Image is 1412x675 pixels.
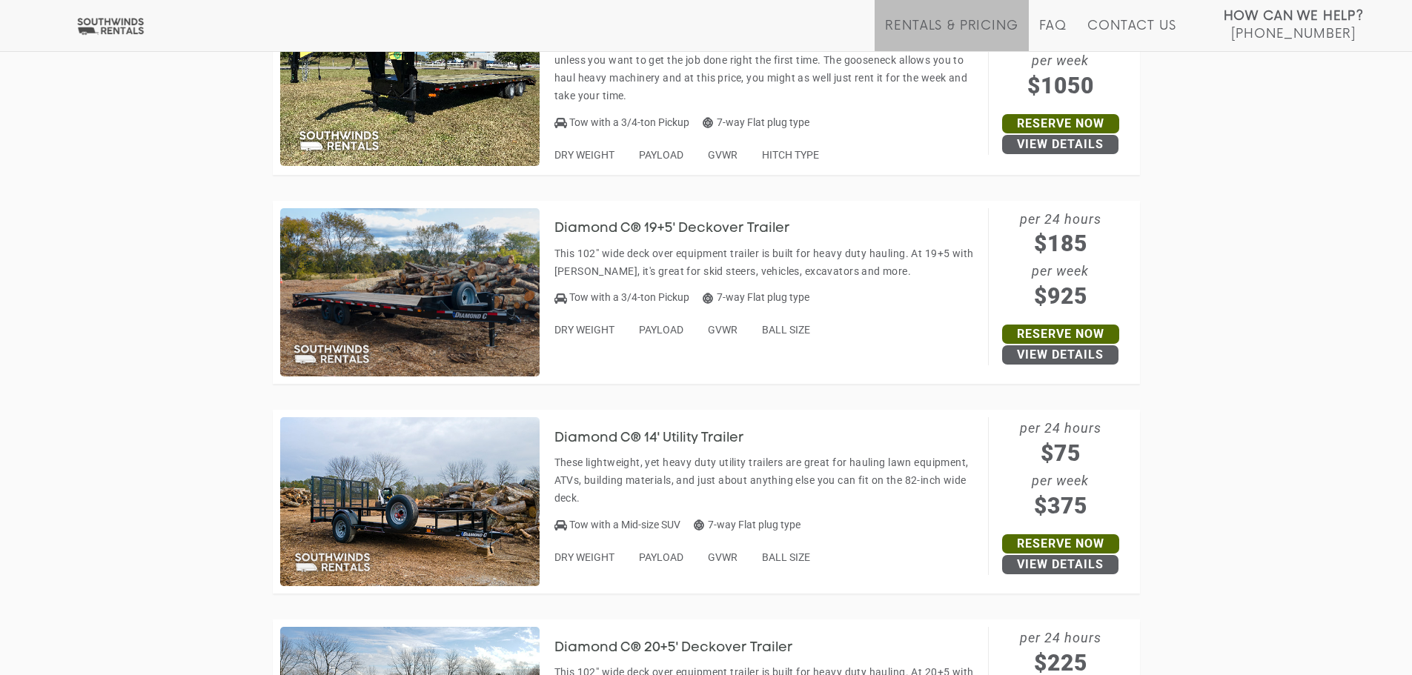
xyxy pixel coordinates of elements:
a: Contact Us [1087,19,1176,51]
span: per 24 hours per week [989,417,1133,522]
span: GVWR [708,149,738,161]
a: Reserve Now [1002,534,1119,553]
span: $185 [989,227,1133,260]
img: SW013 - Diamond C 19+5' Deckover Trailer [280,208,540,377]
a: View Details [1002,135,1118,154]
a: Reserve Now [1002,114,1119,133]
span: $375 [989,489,1133,522]
span: GVWR [708,324,738,336]
span: Tow with a Mid-size SUV [569,519,680,531]
a: Reserve Now [1002,325,1119,344]
span: PAYLOAD [639,551,683,563]
span: GVWR [708,551,738,563]
a: How Can We Help? [PHONE_NUMBER] [1224,7,1364,40]
img: SW018 - Diamond C 14' Utility Trailer [280,417,540,586]
p: This 102" wide deck over equipment trailer is built for heavy duty hauling. At 19+5 with [PERSON_... [554,245,981,280]
span: DRY WEIGHT [554,324,614,336]
span: $75 [989,436,1133,470]
a: Diamond C® 20+5' Deckover Trailer [554,641,815,653]
span: PAYLOAD [639,149,683,161]
span: 7-way Flat plug type [703,291,809,303]
h3: Diamond C® 20+5' Deckover Trailer [554,641,815,656]
p: Our deckover equipment trailers are only rated for your toughest jobs, so don't rent this unless ... [554,33,981,104]
a: View Details [1002,555,1118,574]
span: DRY WEIGHT [554,551,614,563]
strong: How Can We Help? [1224,9,1364,24]
span: DRY WEIGHT [554,149,614,161]
a: FAQ [1039,19,1067,51]
a: Rentals & Pricing [885,19,1018,51]
span: 7-way Flat plug type [694,519,801,531]
span: per 24 hours per week [989,208,1133,313]
a: Diamond C® 19+5' Deckover Trailer [554,222,812,234]
img: Southwinds Rentals Logo [74,17,147,36]
span: BALL SIZE [762,551,810,563]
span: Tow with a 3/4-ton Pickup [569,291,689,303]
span: $925 [989,279,1133,313]
p: These lightweight, yet heavy duty utility trailers are great for hauling lawn equipment, ATVs, bu... [554,453,981,507]
span: PAYLOAD [639,324,683,336]
span: HITCH TYPE [762,149,819,161]
span: 7-way Flat plug type [703,116,809,128]
a: Diamond C® 14' Utility Trailer [554,431,766,443]
span: $1050 [989,69,1133,102]
h3: Diamond C® 19+5' Deckover Trailer [554,222,812,236]
a: View Details [1002,345,1118,365]
span: Tow with a 3/4-ton Pickup [569,116,689,128]
h3: Diamond C® 14' Utility Trailer [554,431,766,446]
span: [PHONE_NUMBER] [1231,27,1356,41]
span: BALL SIZE [762,324,810,336]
